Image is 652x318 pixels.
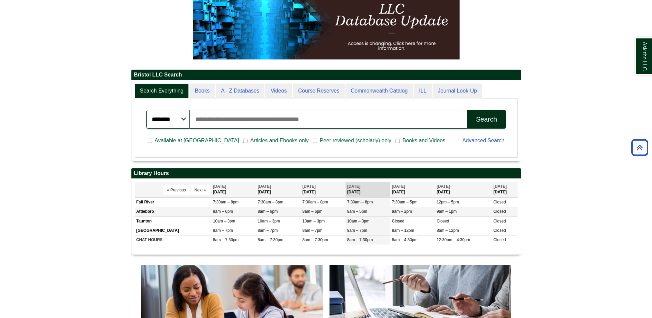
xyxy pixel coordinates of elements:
[265,84,292,99] a: Videos
[437,219,449,223] span: Closed
[213,228,233,233] span: 8am – 7pm
[191,185,210,195] button: Next »
[258,228,278,233] span: 8am – 7pm
[347,200,373,204] span: 7:30am – 8pm
[258,237,283,242] span: 8am – 7:30pm
[437,228,459,233] span: 8am – 12pm
[347,237,373,242] span: 8am – 7:30pm
[258,200,283,204] span: 7:30am – 8pm
[437,237,470,242] span: 12:30pm – 4:30pm
[437,184,450,189] span: [DATE]
[189,84,215,99] a: Books
[135,216,211,226] td: Taunton
[467,110,506,129] button: Search
[392,209,412,214] span: 9am – 2pm
[152,137,242,145] span: Available at [GEOGRAPHIC_DATA]
[148,138,152,144] input: Available at [GEOGRAPHIC_DATA]
[433,84,482,99] a: Journal Look-Up
[317,137,394,145] span: Peer reviewed (scholarly) only
[131,70,521,80] h2: Bristol LLC Search
[293,84,345,99] a: Course Reserves
[629,143,650,152] a: Back to Top
[435,182,492,197] th: [DATE]
[492,182,517,197] th: [DATE]
[135,235,211,245] td: CHAT HOURS
[493,200,506,204] span: Closed
[400,137,448,145] span: Books and Videos
[213,200,239,204] span: 7:30am – 8pm
[347,209,367,214] span: 8am – 5pm
[302,200,328,204] span: 7:30am – 8pm
[390,182,435,197] th: [DATE]
[437,200,459,204] span: 12pm – 5pm
[346,84,413,99] a: Commonwealth Catalog
[437,209,457,214] span: 9am – 1pm
[302,237,328,242] span: 8am – 7:30pm
[392,184,405,189] span: [DATE]
[347,184,361,189] span: [DATE]
[243,138,247,144] input: Articles and Ebooks only
[135,84,189,99] a: Search Everything
[392,219,404,223] span: Closed
[347,219,370,223] span: 10am – 3pm
[302,228,322,233] span: 8am – 7pm
[493,184,507,189] span: [DATE]
[163,185,190,195] button: « Previous
[213,237,239,242] span: 8am – 7:30pm
[135,207,211,216] td: Attleboro
[396,138,400,144] input: Books and Videos
[347,228,367,233] span: 8am – 7pm
[302,184,316,189] span: [DATE]
[211,182,256,197] th: [DATE]
[493,237,506,242] span: Closed
[258,209,278,214] span: 8am – 6pm
[258,184,271,189] span: [DATE]
[135,226,211,235] td: [GEOGRAPHIC_DATA]
[213,209,233,214] span: 8am – 6pm
[302,219,325,223] span: 10am – 3pm
[476,116,497,123] div: Search
[216,84,265,99] a: A - Z Databases
[302,209,322,214] span: 8am – 6pm
[346,182,390,197] th: [DATE]
[392,237,418,242] span: 8am – 4:30pm
[247,137,311,145] span: Articles and Ebooks only
[213,219,235,223] span: 10am – 3pm
[301,182,346,197] th: [DATE]
[135,198,211,207] td: Fall River
[392,200,418,204] span: 7:30am – 5pm
[131,168,521,179] h2: Library Hours
[493,209,506,214] span: Closed
[493,228,506,233] span: Closed
[256,182,301,197] th: [DATE]
[213,184,226,189] span: [DATE]
[258,219,280,223] span: 10am – 3pm
[392,228,414,233] span: 8am – 12pm
[414,84,432,99] a: ILL
[493,219,506,223] span: Closed
[313,138,317,144] input: Peer reviewed (scholarly) only
[462,138,504,143] a: Advanced Search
